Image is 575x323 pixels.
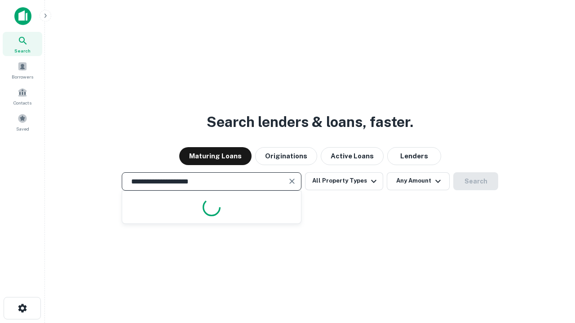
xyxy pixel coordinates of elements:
[3,58,42,82] a: Borrowers
[3,32,42,56] a: Search
[13,99,31,106] span: Contacts
[530,251,575,294] iframe: Chat Widget
[12,73,33,80] span: Borrowers
[14,47,31,54] span: Search
[3,110,42,134] a: Saved
[286,175,298,188] button: Clear
[3,84,42,108] a: Contacts
[207,111,413,133] h3: Search lenders & loans, faster.
[305,172,383,190] button: All Property Types
[255,147,317,165] button: Originations
[387,172,450,190] button: Any Amount
[16,125,29,132] span: Saved
[387,147,441,165] button: Lenders
[179,147,252,165] button: Maturing Loans
[14,7,31,25] img: capitalize-icon.png
[321,147,384,165] button: Active Loans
